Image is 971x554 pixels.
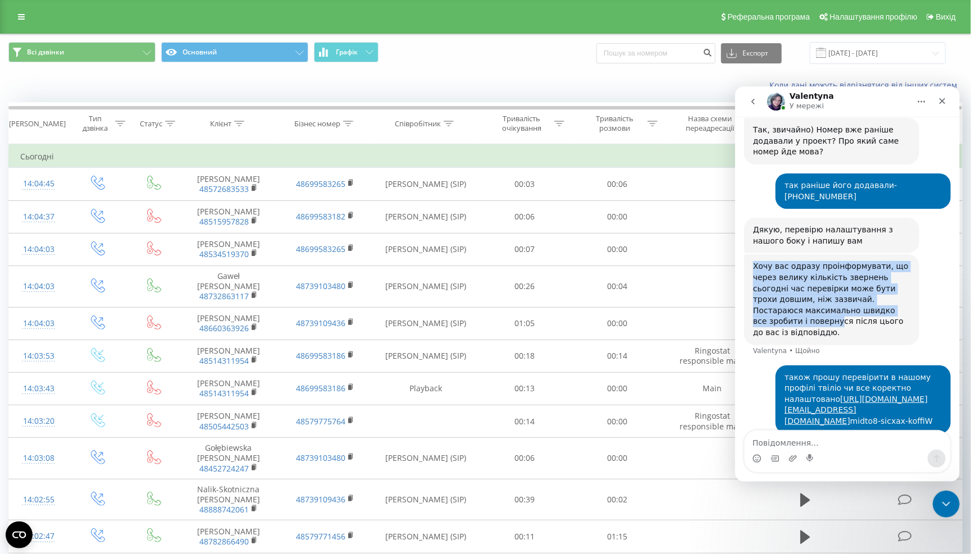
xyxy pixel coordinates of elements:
[9,119,66,129] div: [PERSON_NAME]
[27,48,64,57] span: Всі дзвінки
[296,452,345,463] a: 48739103480
[199,504,249,515] a: 48888742061
[373,372,478,405] td: Playback
[395,119,441,129] div: Співробітник
[20,313,57,335] div: 14:04:03
[6,521,33,548] button: Open CMP widget
[478,438,571,479] td: 00:06
[571,265,664,307] td: 00:04
[20,489,57,511] div: 14:02:55
[478,340,571,372] td: 00:18
[296,350,345,361] a: 48699583186
[20,410,57,432] div: 14:03:20
[199,184,249,194] a: 48572683533
[296,178,345,189] a: 48699583265
[478,372,571,405] td: 00:13
[296,416,345,427] a: 48579775764
[585,114,645,133] div: Тривалість розмови
[478,200,571,233] td: 00:06
[571,438,664,479] td: 00:00
[180,479,277,520] td: Nalik-Skotniczna [PERSON_NAME]
[199,421,249,432] a: 48505442503
[373,340,478,372] td: [PERSON_NAME] (SIP)
[373,520,478,553] td: [PERSON_NAME] (SIP)
[571,340,664,372] td: 00:14
[20,206,57,228] div: 14:04:37
[571,405,664,438] td: 00:00
[199,323,249,333] a: 48660363926
[296,494,345,505] a: 48739109436
[180,307,277,340] td: [PERSON_NAME]
[8,42,156,62] button: Всі дзвінки
[373,438,478,479] td: [PERSON_NAME] (SIP)
[20,239,57,260] div: 14:04:03
[180,405,277,438] td: [PERSON_NAME]
[199,291,249,301] a: 48732863117
[294,119,340,129] div: Бізнес номер
[373,307,478,340] td: [PERSON_NAME] (SIP)
[933,491,960,518] iframe: Intercom live chat
[478,265,571,307] td: 00:26
[296,383,345,393] a: 48699583186
[373,479,478,520] td: [PERSON_NAME] (SIP)
[571,233,664,265] td: 00:00
[478,520,571,553] td: 00:11
[180,438,277,479] td: Gołębiewska [PERSON_NAME]
[180,200,277,233] td: [PERSON_NAME]
[180,265,277,307] td: Gaweł [PERSON_NAME]
[9,145,963,168] td: Сьогодні
[596,43,715,63] input: Пошук за номером
[721,43,782,63] button: Експорт
[728,12,810,21] span: Реферальна програма
[180,340,277,372] td: [PERSON_NAME]
[199,216,249,227] a: 48515957828
[478,307,571,340] td: 01:05
[571,168,664,200] td: 00:06
[373,233,478,265] td: [PERSON_NAME] (SIP)
[296,211,345,222] a: 48699583182
[478,405,571,438] td: 00:14
[314,42,379,62] button: Графік
[210,119,231,129] div: Клієнт
[199,463,249,474] a: 48452724247
[180,520,277,553] td: [PERSON_NAME]
[373,168,478,200] td: [PERSON_NAME] (SIP)
[20,345,57,367] div: 14:03:53
[20,378,57,400] div: 14:03:43
[680,345,745,366] span: Ringostat responsible ma...
[78,114,112,133] div: Тип дзвінка
[20,525,57,547] div: 14:02:47
[199,249,249,259] a: 48534519370
[478,233,571,265] td: 00:07
[571,520,664,553] td: 01:15
[20,173,57,195] div: 14:04:45
[296,531,345,542] a: 48579771456
[680,114,740,133] div: Назва схеми переадресації
[478,168,571,200] td: 00:03
[664,372,760,405] td: Main
[20,447,57,469] div: 14:03:08
[829,12,917,21] span: Налаштування профілю
[373,200,478,233] td: [PERSON_NAME] (SIP)
[180,372,277,405] td: [PERSON_NAME]
[373,265,478,307] td: [PERSON_NAME] (SIP)
[180,168,277,200] td: [PERSON_NAME]
[336,48,358,56] span: Графік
